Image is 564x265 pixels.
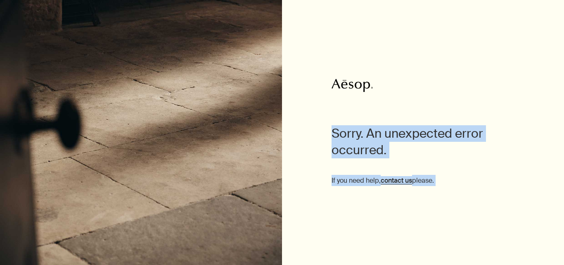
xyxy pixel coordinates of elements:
a: contact us [381,176,412,185]
svg: aesop [332,79,373,92]
font: Sorry. An unexpected error occurred. [332,125,483,158]
font: please. [412,176,434,185]
font: If you need help, [332,176,381,185]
